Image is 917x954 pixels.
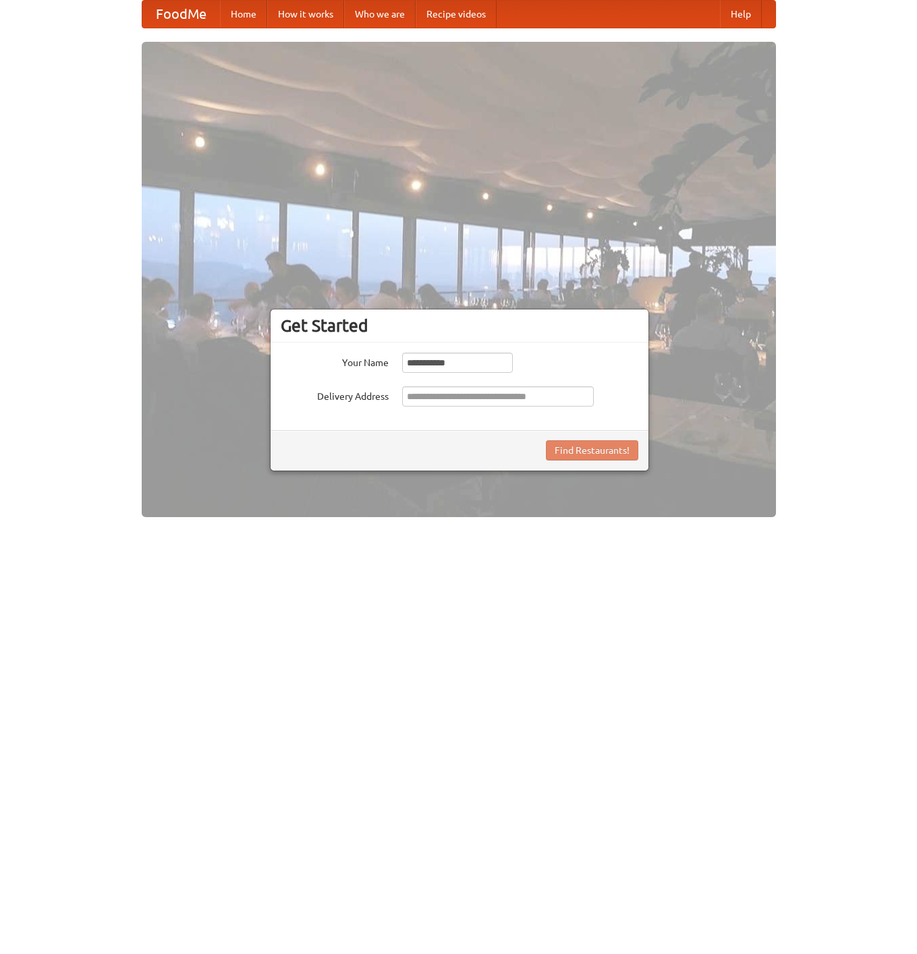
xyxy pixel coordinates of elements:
[546,440,638,460] button: Find Restaurants!
[281,353,389,369] label: Your Name
[281,316,638,336] h3: Get Started
[220,1,267,28] a: Home
[267,1,344,28] a: How it works
[344,1,416,28] a: Who we are
[142,1,220,28] a: FoodMe
[281,386,389,403] label: Delivery Address
[720,1,762,28] a: Help
[416,1,497,28] a: Recipe videos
